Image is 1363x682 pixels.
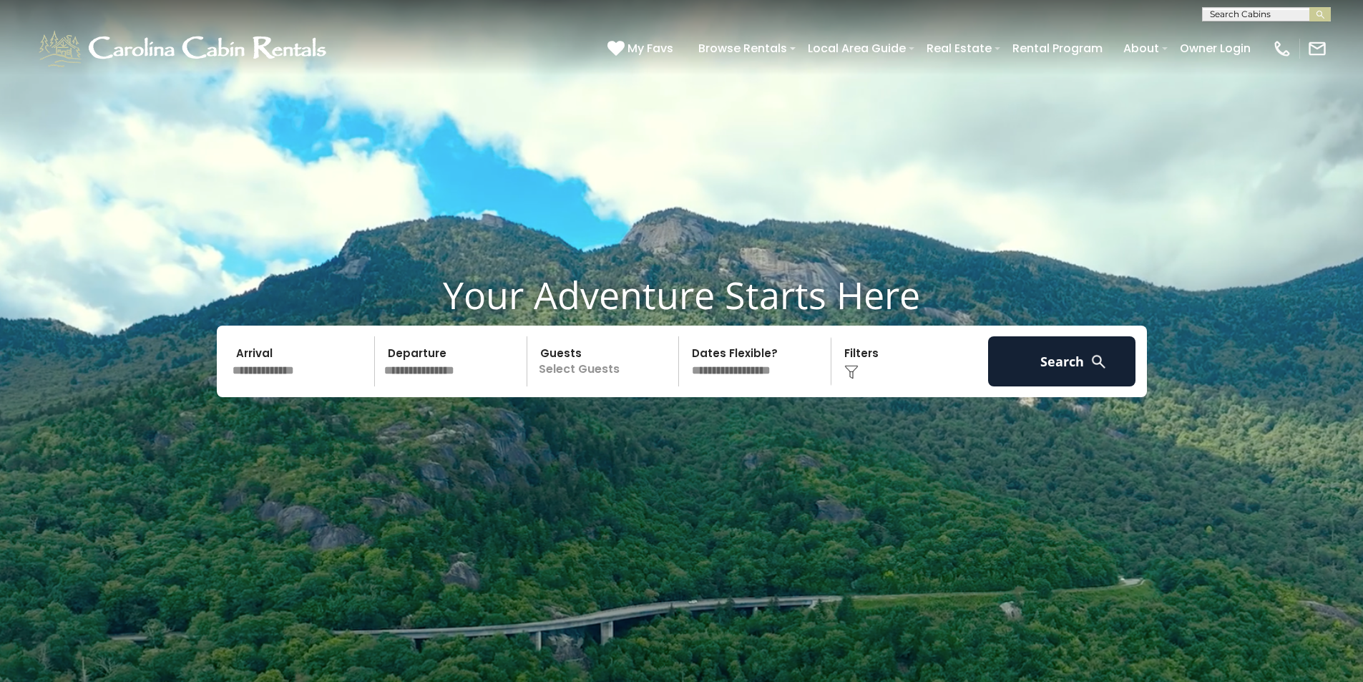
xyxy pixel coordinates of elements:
[1272,39,1292,59] img: phone-regular-white.png
[801,36,913,61] a: Local Area Guide
[1173,36,1258,61] a: Owner Login
[691,36,794,61] a: Browse Rentals
[1005,36,1110,61] a: Rental Program
[988,336,1136,386] button: Search
[1090,353,1108,371] img: search-regular-white.png
[11,273,1352,317] h1: Your Adventure Starts Here
[844,365,859,379] img: filter--v1.png
[532,336,679,386] p: Select Guests
[1307,39,1327,59] img: mail-regular-white.png
[627,39,673,57] span: My Favs
[1116,36,1166,61] a: About
[607,39,677,58] a: My Favs
[919,36,999,61] a: Real Estate
[36,27,333,70] img: White-1-1-2.png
